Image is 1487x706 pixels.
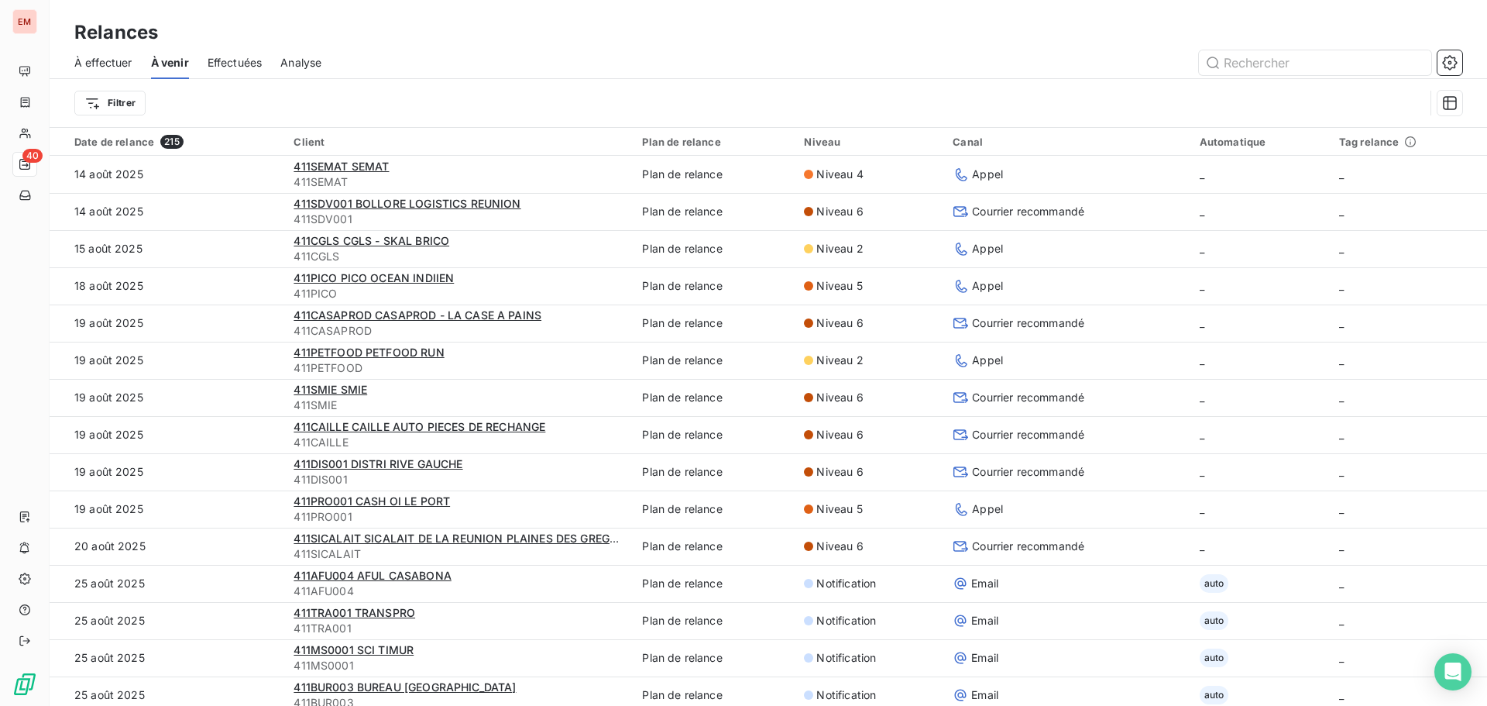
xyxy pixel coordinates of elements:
[1339,428,1344,441] span: _
[50,528,284,565] td: 20 août 2025
[160,135,183,149] span: 215
[294,658,623,673] span: 411MS0001
[1339,316,1344,329] span: _
[633,305,795,342] td: Plan de relance
[816,204,863,219] span: Niveau 6
[1339,279,1344,292] span: _
[1339,242,1344,255] span: _
[294,136,325,148] span: Client
[816,315,863,331] span: Niveau 6
[294,212,623,227] span: 411SDV001
[972,241,1003,257] span: Appel
[1339,205,1344,218] span: _
[633,602,795,639] td: Plan de relance
[633,565,795,602] td: Plan de relance
[972,390,1084,405] span: Courrier recommandé
[294,398,623,413] span: 411SMIE
[816,576,876,591] span: Notification
[74,91,146,115] button: Filtrer
[633,193,795,230] td: Plan de relance
[294,271,454,284] span: 411PICO PICO OCEAN INDIIEN
[972,539,1084,554] span: Courrier recommandé
[1200,611,1229,630] span: auto
[208,55,263,71] span: Effectuées
[971,576,998,591] span: Email
[633,342,795,379] td: Plan de relance
[971,687,998,703] span: Email
[50,416,284,453] td: 19 août 2025
[1200,353,1204,367] span: _
[816,167,863,182] span: Niveau 4
[294,532,630,545] span: 411SICALAIT SICALAIT DE LA REUNION PLAINES DES GREGUES
[1199,50,1431,75] input: Rechercher
[1339,614,1344,627] span: _
[1339,391,1344,404] span: _
[633,453,795,491] td: Plan de relance
[294,606,415,619] span: 411TRA001 TRANSPRO
[633,528,795,565] td: Plan de relance
[1339,465,1344,478] span: _
[1434,653,1472,691] div: Open Intercom Messenger
[1339,502,1344,515] span: _
[50,565,284,602] td: 25 août 2025
[816,613,876,629] span: Notification
[972,353,1003,368] span: Appel
[1339,539,1344,553] span: _
[294,457,462,470] span: 411DIS001 DISTRI RIVE GAUCHE
[50,453,284,491] td: 19 août 2025
[294,494,450,508] span: 411PRO001 CASH OI LE PORT
[816,539,863,554] span: Niveau 6
[12,152,36,177] a: 40
[294,420,545,433] span: 411CAILLE CAILLE AUTO PIECES DE RECHANGE
[1200,428,1204,441] span: _
[816,353,863,368] span: Niveau 2
[294,160,389,173] span: 411SEMAT SEMAT
[816,464,863,480] span: Niveau 6
[294,360,623,376] span: 411PETFOOD
[816,650,876,666] span: Notification
[816,241,863,257] span: Niveau 2
[816,427,863,443] span: Niveau 6
[1200,686,1229,704] span: auto
[50,639,284,677] td: 25 août 2025
[294,286,623,301] span: 411PICO
[972,278,1003,294] span: Appel
[633,156,795,193] td: Plan de relance
[50,193,284,230] td: 14 août 2025
[1200,391,1204,404] span: _
[294,472,623,487] span: 411DIS001
[1339,651,1344,664] span: _
[642,136,785,148] div: Plan de relance
[74,19,158,46] h3: Relances
[1339,688,1344,701] span: _
[633,491,795,528] td: Plan de relance
[971,613,998,629] span: Email
[74,55,132,71] span: À effectuer
[294,680,516,694] span: 411BUR003 BUREAU [GEOGRAPHIC_DATA]
[151,55,189,71] span: À venir
[816,501,862,517] span: Niveau 5
[50,342,284,379] td: 19 août 2025
[50,267,284,305] td: 18 août 2025
[294,234,449,247] span: 411CGLS CGLS - SKAL BRICO
[1339,167,1344,181] span: _
[816,390,863,405] span: Niveau 6
[1200,205,1204,218] span: _
[972,427,1084,443] span: Courrier recommandé
[1200,502,1204,515] span: _
[12,672,37,697] img: Logo LeanPay
[50,379,284,416] td: 19 août 2025
[633,379,795,416] td: Plan de relance
[50,491,284,528] td: 19 août 2025
[1200,279,1204,292] span: _
[50,602,284,639] td: 25 août 2025
[294,643,414,656] span: 411MS0001 SCI TIMUR
[1200,539,1204,553] span: _
[74,135,275,149] div: Date de relance
[633,267,795,305] td: Plan de relance
[1200,167,1204,181] span: _
[294,346,444,359] span: 411PETFOOD PETFOOD RUN
[294,308,541,322] span: 411CASAPROD CASAPROD - LA CASE A PAINS
[1339,353,1344,367] span: _
[633,230,795,267] td: Plan de relance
